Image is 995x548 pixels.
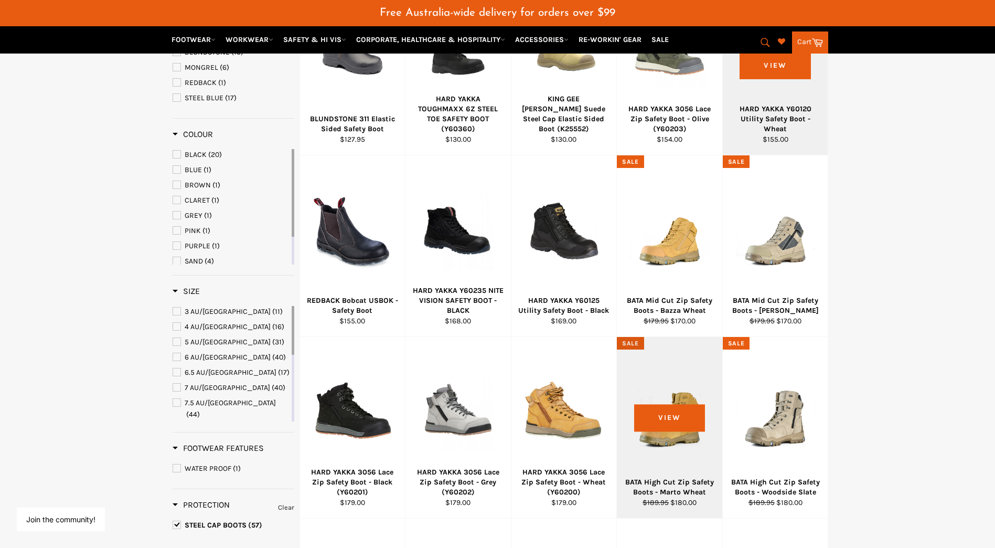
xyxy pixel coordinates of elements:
[211,196,219,205] span: (1)
[518,296,610,316] div: HARD YAKKA Y60125 Utility Safety Boot - Black
[173,352,290,363] a: 6 AU/UK
[272,338,284,346] span: (31)
[624,296,716,316] div: BATA Mid Cut Zip Safety Boots - Bazza Wheat
[185,322,271,331] span: 4 AU/[GEOGRAPHIC_DATA]
[272,383,285,392] span: (40)
[205,257,214,266] span: (4)
[225,93,237,102] span: (17)
[647,30,673,49] a: SALE
[202,226,210,235] span: (1)
[173,443,264,454] h3: Footwear Features
[173,256,290,267] a: SAND
[185,196,210,205] span: CLARET
[185,165,202,174] span: BLUE
[173,210,290,222] a: GREY
[185,181,211,189] span: BROWN
[185,63,218,72] span: MONGREL
[306,467,399,498] div: HARD YAKKA 3056 Lace Zip Safety Boot - Black (Y60201)
[792,31,828,54] a: Cart
[278,368,290,377] span: (17)
[185,398,276,407] span: 7.5 AU/[GEOGRAPHIC_DATA]
[272,353,286,362] span: (40)
[204,165,211,174] span: (1)
[185,93,223,102] span: STEEL BLUE
[624,104,716,134] div: HARD YAKKA 3056 Lace Zip Safety Boot - Olive (Y60203)
[173,164,290,176] a: BLUE
[173,195,290,206] a: CLARET
[173,286,200,297] h3: Size
[299,155,405,337] a: REDBACK Bobcat USBOK - Safety BootREDBACK Bobcat USBOK - Safety Boot$155.00
[511,30,573,49] a: ACCESSORIES
[167,30,220,49] a: FOOTWEAR
[185,464,231,473] span: WATER PROOF
[412,286,505,316] div: HARD YAKKA Y60235 NITE VISION SAFETY BOOT - BLACK
[352,30,509,49] a: CORPORATE, HEALTHCARE & HOSPITALITY
[272,322,284,331] span: (16)
[173,129,213,140] h3: Colour
[173,397,290,420] a: 7.5 AU/UK
[185,307,271,316] span: 3 AU/[GEOGRAPHIC_DATA]
[173,240,290,252] a: PURPLE
[722,337,828,519] a: BATA High Cut Zip Safety Boots - Woodside SlateBATA High Cut Zip Safety Boots - Woodside Slate$18...
[185,226,201,235] span: PINK
[278,502,294,513] a: Clear
[185,150,207,159] span: BLACK
[221,30,277,49] a: WORKWEAR
[279,30,350,49] a: SAFETY & HI VIS
[173,62,294,73] a: MONGREL
[729,104,821,134] div: HARD YAKKA Y60120 Utility Safety Boot - Wheat
[220,63,229,72] span: (6)
[299,337,405,519] a: HARD YAKKA 3056 Lace Zip Safety Boot - Black (Y60201)HARD YAKKA 3056 Lace Zip Safety Boot - Black...
[185,338,271,346] span: 5 AU/[GEOGRAPHIC_DATA]
[729,296,821,316] div: BATA Mid Cut Zip Safety Boots - [PERSON_NAME]
[518,467,610,498] div: HARD YAKKA 3056 Lace Zip Safety Boot - Wheat (Y60200)
[233,464,241,473] span: (1)
[173,336,290,348] a: 5 AU/UK
[405,337,511,519] a: HARD YAKKA 3056 Lace Zip Safety Boot - Grey (Y60202)HARD YAKKA 3056 Lace Zip Safety Boot - Grey (...
[722,155,828,337] a: BATA Mid Cut Zip Safety Boots - Roy SlateBATA Mid Cut Zip Safety Boots - [PERSON_NAME]$179.95 $17...
[173,180,290,191] a: BROWN
[306,296,399,316] div: REDBACK Bobcat USBOK - Safety Boot
[185,241,210,250] span: PURPLE
[218,78,226,87] span: (1)
[616,337,722,519] a: BATA High Cut Zip Safety Boots - Marto WheatBATA High Cut Zip Safety Boots - Marto Wheat$189.95 $...
[204,211,212,220] span: (1)
[26,515,95,524] button: Join the community!
[173,306,290,318] a: 3 AU/UK
[173,463,294,475] a: WATER PROOF
[185,78,217,87] span: REDBACK
[511,337,617,519] a: HARD YAKKA 3056 Lace Zip Safety Boot - Wheat (Y60200)HARD YAKKA 3056 Lace Zip Safety Boot - Wheat...
[412,94,505,134] div: HARD YAKKA TOUGHMAXX 6Z STEEL TOE SAFETY BOOT (Y60360)
[518,94,610,134] div: KING GEE [PERSON_NAME] Suede Steel Cap Elastic Sided Boot (K25552)
[173,500,230,510] span: Protection
[511,155,617,337] a: HARD YAKKA Y60125 Utility Safety Boot - BlackHARD YAKKA Y60125 Utility Safety Boot - Black$169.00
[173,225,290,237] a: PINK
[729,477,821,498] div: BATA High Cut Zip Safety Boots - Woodside Slate
[173,500,230,510] h3: Protection
[185,521,247,530] span: STEEL CAP BOOTS
[208,150,222,159] span: (20)
[405,155,511,337] a: HARD YAKKA Y60235 NITE VISION SAFETY BOOT - BLACKHARD YAKKA Y60235 NITE VISION SAFETY BOOT - BLAC...
[624,477,716,498] div: BATA High Cut Zip Safety Boots - Marto Wheat
[173,77,294,89] a: REDBACK
[574,30,646,49] a: RE-WORKIN' GEAR
[173,92,294,104] a: STEEL BLUE
[380,7,615,18] span: Free Australia-wide delivery for orders over $99
[173,321,290,333] a: 4 AU/UK
[272,307,283,316] span: (11)
[173,382,290,394] a: 7 AU/UK
[185,383,270,392] span: 7 AU/[GEOGRAPHIC_DATA]
[185,353,271,362] span: 6 AU/[GEOGRAPHIC_DATA]
[212,181,220,189] span: (1)
[212,241,220,250] span: (1)
[173,149,290,161] a: BLACK
[185,368,276,377] span: 6.5 AU/[GEOGRAPHIC_DATA]
[185,257,203,266] span: SAND
[248,521,262,530] span: (57)
[306,114,399,134] div: BLUNDSTONE 311 Elastic Sided Safety Boot
[412,467,505,498] div: HARD YAKKA 3056 Lace Zip Safety Boot - Grey (Y60202)
[173,367,290,378] a: 6.5 AU/UK
[186,410,200,419] span: (44)
[616,155,722,337] a: BATA Mid Cut Zip Safety Boots - Bazza WheatBATA Mid Cut Zip Safety Boots - Bazza Wheat$179.95 $17...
